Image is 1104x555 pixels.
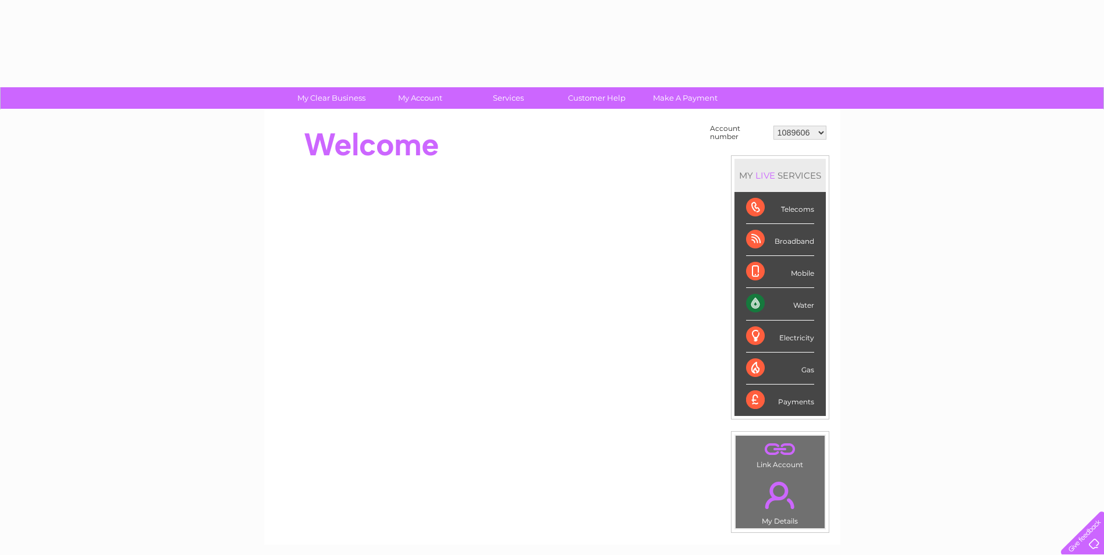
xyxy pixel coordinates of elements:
a: . [739,439,822,459]
a: My Account [372,87,468,109]
div: LIVE [753,170,778,181]
div: MY SERVICES [734,159,826,192]
a: . [739,475,822,515]
div: Water [746,288,814,320]
div: Broadband [746,224,814,256]
div: Mobile [746,256,814,288]
div: Electricity [746,321,814,353]
td: Account number [707,122,771,144]
div: Payments [746,385,814,416]
div: Gas [746,353,814,385]
a: Customer Help [549,87,645,109]
td: Link Account [735,435,825,472]
td: My Details [735,472,825,529]
a: Services [460,87,556,109]
a: My Clear Business [283,87,379,109]
a: Make A Payment [637,87,733,109]
div: Telecoms [746,192,814,224]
